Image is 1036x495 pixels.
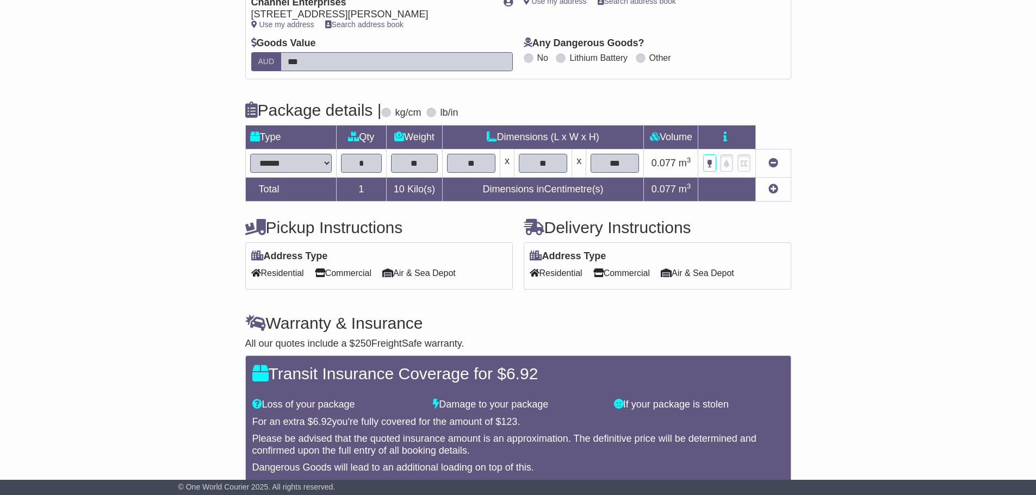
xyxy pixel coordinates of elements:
[524,37,644,49] label: Any Dangerous Goods?
[245,218,513,236] h4: Pickup Instructions
[395,107,421,119] label: kg/cm
[336,177,387,201] td: 1
[500,149,514,177] td: x
[251,20,314,29] a: Use my address
[501,416,517,427] span: 123
[661,265,734,281] span: Air & Sea Depot
[442,125,644,149] td: Dimensions (L x W x H)
[355,338,371,349] span: 250
[247,399,428,411] div: Loss of your package
[245,125,336,149] td: Type
[315,265,371,281] span: Commercial
[687,156,691,164] sup: 3
[387,177,443,201] td: Kilo(s)
[252,365,784,383] h4: Transit Insurance Coverage for $
[569,53,628,63] label: Lithium Battery
[245,177,336,201] td: Total
[245,338,791,350] div: All our quotes include a $ FreightSafe warranty.
[394,184,405,195] span: 10
[252,416,784,428] div: For an extra $ you're fully covered for the amount of $ .
[325,20,404,29] a: Search address book
[593,265,650,281] span: Commercial
[679,184,691,195] span: m
[687,182,691,190] sup: 3
[572,149,586,177] td: x
[178,483,336,491] span: © One World Courier 2025. All rights reserved.
[652,184,676,195] span: 0.077
[440,107,458,119] label: lb/in
[251,37,316,49] label: Goods Value
[530,250,606,262] label: Address Type
[245,101,382,119] h4: Package details |
[313,416,332,427] span: 6.92
[251,265,304,281] span: Residential
[427,399,609,411] div: Damage to your package
[251,52,282,71] label: AUD
[506,365,538,383] span: 6.92
[530,265,582,281] span: Residential
[768,158,778,168] a: Remove this item
[387,125,443,149] td: Weight
[251,250,328,262] label: Address Type
[679,158,691,168] span: m
[442,177,644,201] td: Dimensions in Centimetre(s)
[252,433,784,456] div: Please be advised that the quoted insurance amount is an approximation. The definitive price will...
[609,399,790,411] div: If your package is stolen
[537,53,548,63] label: No
[652,158,676,168] span: 0.077
[524,218,791,236] h4: Delivery Instructions
[245,314,791,332] h4: Warranty & Insurance
[382,265,456,281] span: Air & Sea Depot
[251,9,493,21] div: [STREET_ADDRESS][PERSON_NAME]
[644,125,698,149] td: Volume
[252,462,784,474] div: Dangerous Goods will lead to an additional loading on top of this.
[768,184,778,195] a: Add new item
[649,53,671,63] label: Other
[336,125,387,149] td: Qty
